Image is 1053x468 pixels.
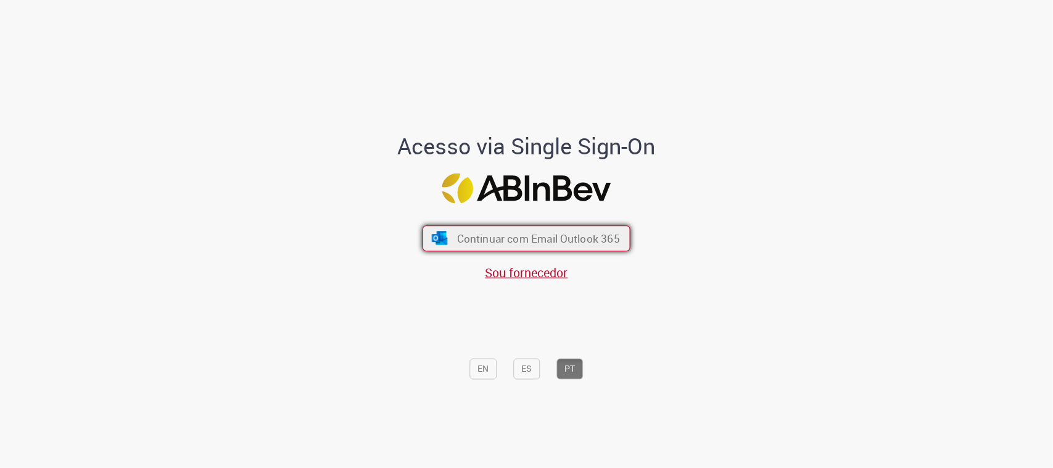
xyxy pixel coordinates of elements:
a: Sou fornecedor [485,264,568,281]
img: Logo ABInBev [442,173,611,203]
button: EN [470,359,497,380]
button: ES [514,359,540,380]
button: ícone Azure/Microsoft 360 Continuar com Email Outlook 365 [423,225,630,251]
span: Continuar com Email Outlook 365 [457,232,620,246]
button: PT [557,359,584,380]
h1: Acesso via Single Sign-On [355,134,698,159]
img: ícone Azure/Microsoft 360 [431,232,448,245]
